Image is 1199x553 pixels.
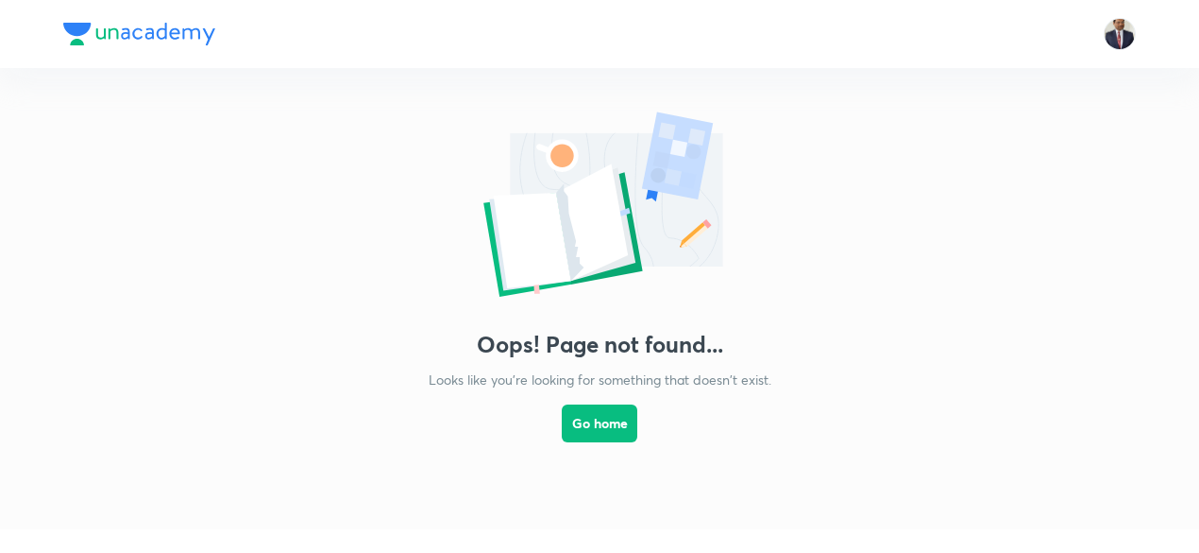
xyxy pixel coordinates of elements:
[63,23,215,45] img: Company Logo
[1104,18,1136,50] img: Ravindra Patil
[429,370,771,389] p: Looks like you're looking for something that doesn't exist.
[562,405,637,442] button: Go home
[477,331,723,358] h3: Oops! Page not found...
[562,389,637,492] a: Go home
[411,106,788,308] img: error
